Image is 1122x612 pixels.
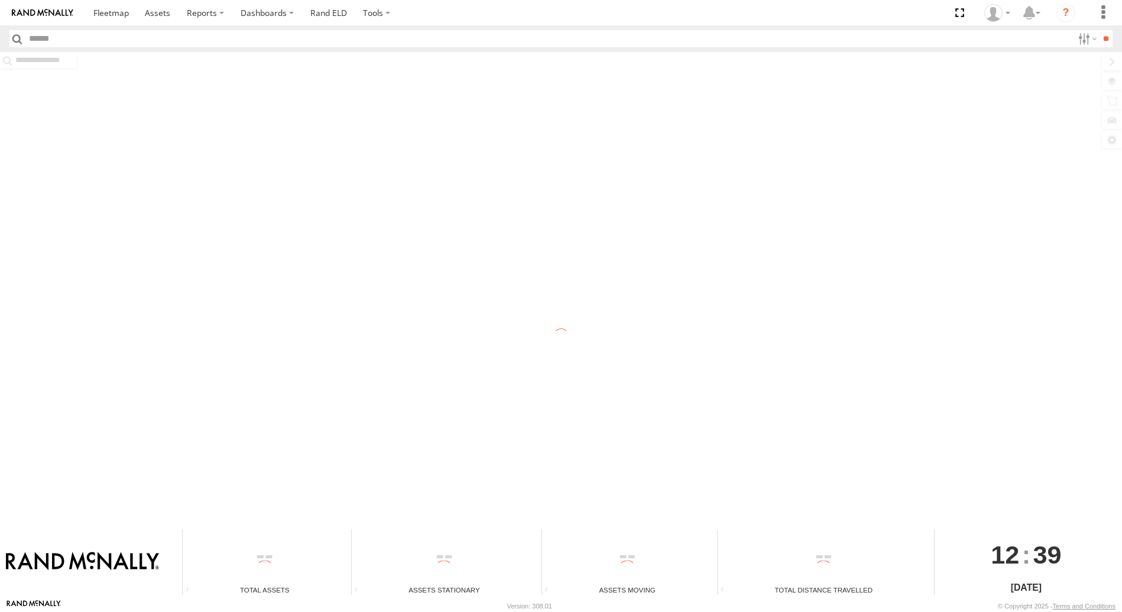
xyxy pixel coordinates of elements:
span: 39 [1033,529,1061,580]
div: Version: 308.01 [507,603,552,610]
div: Total number of assets current in transit. [542,586,560,595]
div: Total Distance Travelled [718,585,930,595]
span: 12 [991,529,1019,580]
div: Assets Moving [542,585,713,595]
div: Assets Stationary [352,585,537,595]
a: Visit our Website [7,600,61,612]
div: : [935,529,1118,580]
div: Gene Roberts [980,4,1014,22]
img: rand-logo.svg [12,9,73,17]
img: Rand McNally [6,552,159,572]
div: Total distance travelled by all assets within specified date range and applied filters [718,586,735,595]
i: ? [1056,4,1075,22]
label: Search Filter Options [1074,30,1099,47]
div: © Copyright 2025 - [998,603,1115,610]
a: Terms and Conditions [1053,603,1115,610]
div: Total Assets [183,585,346,595]
div: Total number of Enabled Assets [183,586,200,595]
div: [DATE] [935,581,1118,595]
div: Total number of assets current stationary. [352,586,369,595]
